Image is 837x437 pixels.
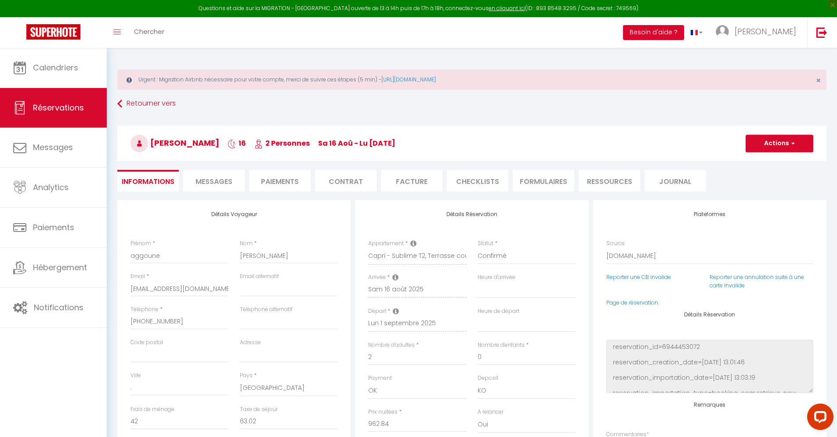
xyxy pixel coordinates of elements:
[130,137,219,148] span: [PERSON_NAME]
[26,24,80,40] img: Super Booking
[478,374,498,382] label: Deposit
[240,405,278,414] label: Taxe de séjour
[33,182,69,193] span: Analytics
[816,27,827,38] img: logout
[228,138,246,148] span: 16
[800,400,837,437] iframe: LiveChat chat widget
[606,312,813,318] h4: Détails Réservation
[130,239,151,248] label: Prénom
[606,239,625,248] label: Source
[130,371,141,380] label: Ville
[130,405,174,414] label: Frais de ménage
[368,239,404,248] label: Appartement
[513,170,574,191] li: FORMULAIRES
[381,170,442,191] li: Facture
[709,17,807,48] a: ... [PERSON_NAME]
[606,299,658,306] a: Page de réservation
[117,96,826,112] a: Retourner vers
[240,338,261,347] label: Adresse
[368,341,415,349] label: Nombre d'adultes
[318,138,395,148] span: sa 16 Aoû - lu [DATE]
[34,302,83,313] span: Notifications
[130,211,337,217] h4: Détails Voyageur
[33,222,74,233] span: Paiements
[478,239,493,248] label: Statut
[606,211,813,217] h4: Plateformes
[130,338,163,347] label: Code postal
[117,170,179,191] li: Informations
[240,239,253,248] label: Nom
[489,4,525,12] a: en cliquant ici
[816,77,821,84] button: Close
[716,25,729,38] img: ...
[368,307,386,316] label: Départ
[381,76,436,83] a: [URL][DOMAIN_NAME]
[368,273,386,282] label: Arrivée
[368,211,575,217] h4: Détails Réservation
[254,138,310,148] span: 2 Personnes
[33,62,78,73] span: Calendriers
[240,272,279,281] label: Email alternatif
[240,371,253,380] label: Pays
[249,170,311,191] li: Paiements
[447,170,508,191] li: CHECKLISTS
[127,17,171,48] a: Chercher
[606,402,813,408] h4: Remarques
[240,305,293,314] label: Téléphone alternatif
[746,135,813,152] button: Actions
[130,272,145,281] label: Email
[710,273,804,289] a: Reporter une annulation suite à une carte invalide
[606,273,671,281] a: Reporter une CB invalide
[368,374,392,382] label: Payment
[645,170,706,191] li: Journal
[368,408,398,416] label: Prix nuitées
[478,408,504,416] label: A relancer
[130,305,159,314] label: Téléphone
[478,341,525,349] label: Nombre d'enfants
[117,70,826,90] div: Urgent : Migration Airbnb nécessaire pour votre compte, merci de suivre ces étapes (5 min) -
[33,262,87,273] span: Hébergement
[478,307,519,316] label: Heure de départ
[196,176,232,187] span: Messages
[735,26,796,37] span: [PERSON_NAME]
[623,25,684,40] button: Besoin d'aide ?
[33,142,73,153] span: Messages
[478,273,515,282] label: Heure d'arrivée
[579,170,640,191] li: Ressources
[315,170,377,191] li: Contrat
[816,75,821,86] span: ×
[33,102,84,113] span: Réservations
[134,27,164,36] span: Chercher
